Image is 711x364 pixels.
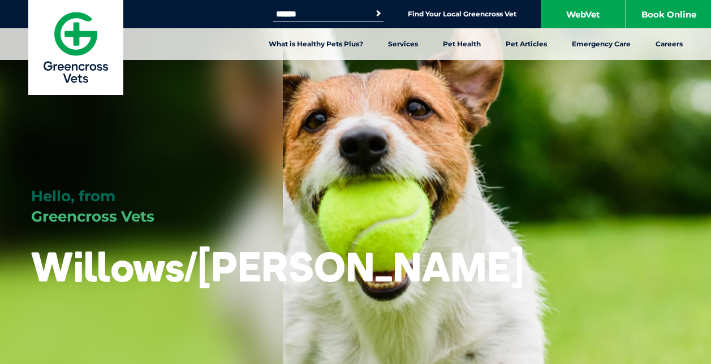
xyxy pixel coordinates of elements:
a: Pet Health [430,28,493,60]
span: Greencross Vets [31,207,154,226]
a: Find Your Local Greencross Vet [408,10,516,19]
a: What is Healthy Pets Plus? [256,28,376,60]
h1: Willows/[PERSON_NAME] [31,244,524,289]
a: Services [376,28,430,60]
button: Search [373,8,384,19]
a: Careers [643,28,695,60]
a: Emergency Care [559,28,643,60]
span: Hello, from [31,187,115,205]
a: Pet Articles [493,28,559,60]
